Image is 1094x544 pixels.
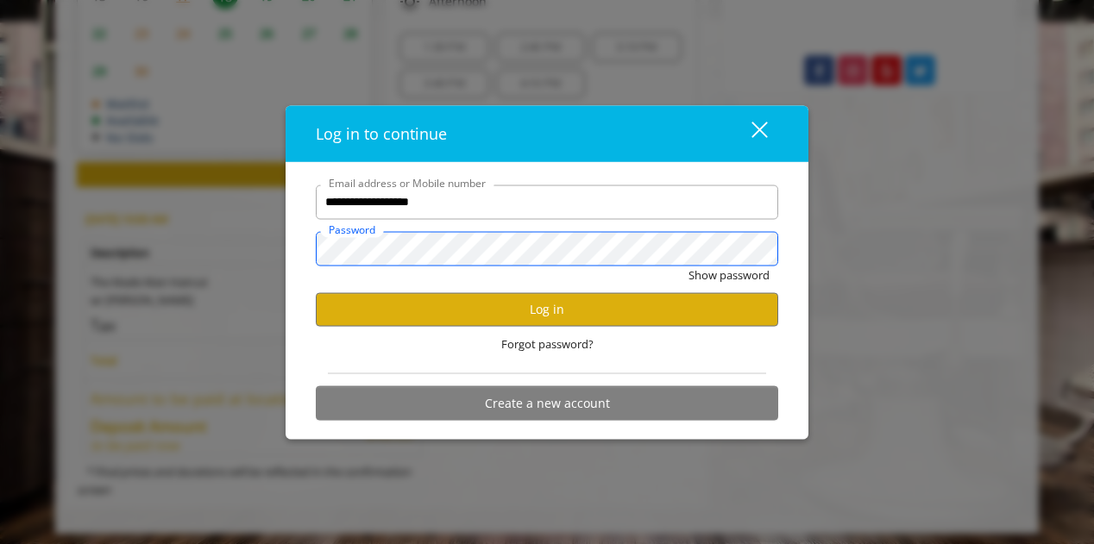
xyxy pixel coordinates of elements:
button: Create a new account [316,386,778,420]
span: Log in to continue [316,122,447,143]
label: Password [320,221,384,237]
button: close dialog [720,116,778,151]
input: Email address or Mobile number [316,184,778,219]
span: Forgot password? [501,335,594,353]
button: Log in [316,292,778,326]
label: Email address or Mobile number [320,174,494,191]
input: Password [316,231,778,266]
button: Show password [688,266,770,284]
div: close dialog [732,121,766,147]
